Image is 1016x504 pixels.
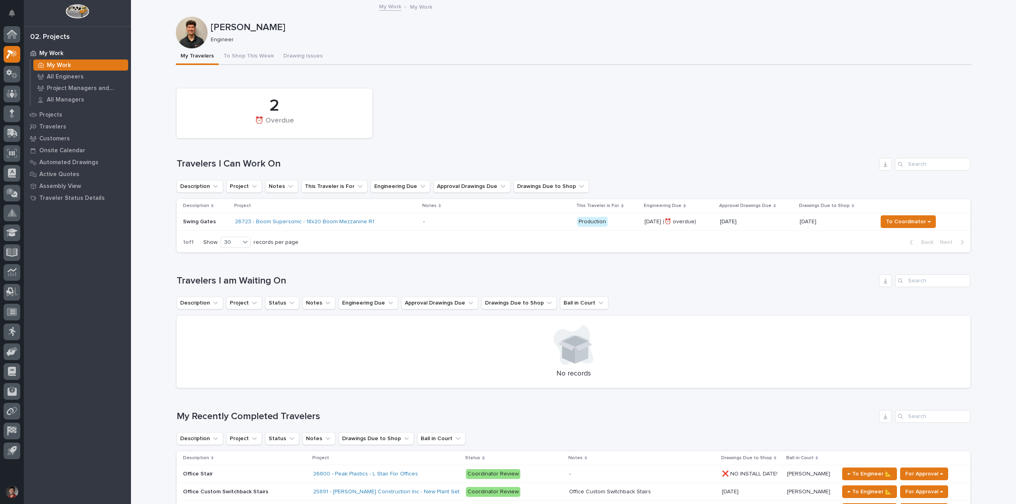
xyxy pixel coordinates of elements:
[24,132,131,144] a: Customers
[800,217,818,225] p: [DATE]
[47,85,125,92] p: Project Managers and Engineers
[190,96,359,116] div: 2
[847,469,892,479] span: ← To Engineer 📐
[183,454,209,462] p: Description
[722,469,779,477] p: ❌ NO INSTALL DATE!
[423,218,425,225] div: -
[905,469,943,479] span: For Approval →
[30,33,70,42] div: 02. Projects
[379,2,401,11] a: My Work
[466,469,520,479] div: Coordinator Review
[39,111,62,119] p: Projects
[937,239,970,246] button: Next
[235,218,374,225] a: 26723 - Boom Supersonic - 18x20 Boom Mezzanine R1
[24,192,131,204] a: Traveler Status Details
[183,218,229,225] p: Swing Gates
[339,297,398,309] button: Engineering Due
[799,201,850,210] p: Drawings Due to Shop
[576,201,619,210] p: This Traveler is For
[465,454,480,462] p: Status
[24,180,131,192] a: Assembly View
[31,82,131,94] a: Project Managers and Engineers
[900,468,948,480] button: For Approval →
[183,201,209,210] p: Description
[226,180,262,193] button: Project
[31,59,131,71] a: My Work
[65,4,89,19] img: Workspace Logo
[719,201,772,210] p: Approval Drawings Due
[211,22,968,33] p: [PERSON_NAME]
[916,239,933,246] span: Back
[842,468,897,480] button: ← To Engineer 📐
[177,465,970,483] tr: Office StairOffice Stair 26800 - Peak Plastics - L Stair For Offices Coordinator Review- ❌ NO INS...
[895,158,970,171] input: Search
[39,123,66,130] p: Travelers
[31,71,131,82] a: All Engineers
[24,121,131,132] a: Travelers
[787,487,832,495] p: [PERSON_NAME]
[265,180,298,193] button: Notes
[722,487,740,495] p: [DATE]
[569,471,571,477] div: -
[339,432,414,445] button: Drawings Due to Shop
[302,432,335,445] button: Notes
[4,5,20,21] button: Notifications
[226,432,262,445] button: Project
[177,275,876,287] h1: Travelers I am Waiting On
[313,471,418,477] a: 26800 - Peak Plastics - L Stair For Offices
[177,411,876,422] h1: My Recently Completed Travelers
[183,487,270,495] p: Office Custom Switchback Stairs
[226,297,262,309] button: Project
[254,239,298,246] p: records per page
[940,239,957,246] span: Next
[24,144,131,156] a: Onsite Calendar
[312,454,329,462] p: Project
[895,410,970,423] div: Search
[895,274,970,287] input: Search
[177,297,223,309] button: Description
[47,62,71,69] p: My Work
[39,171,79,178] p: Active Quotes
[568,454,583,462] p: Notes
[577,217,608,227] div: Production
[177,233,200,252] p: 1 of 1
[4,483,20,500] button: users-avatar
[177,483,970,501] tr: Office Custom Switchback StairsOffice Custom Switchback Stairs 25891 - [PERSON_NAME] Construction...
[401,297,478,309] button: Approval Drawings Due
[24,168,131,180] a: Active Quotes
[301,180,368,193] button: This Traveler is For
[177,432,223,445] button: Description
[39,195,105,202] p: Traveler Status Details
[279,48,327,65] button: Drawing Issues
[24,156,131,168] a: Automated Drawings
[410,2,432,11] p: My Work
[560,297,608,309] button: Ball in Court
[24,109,131,121] a: Projects
[721,454,772,462] p: Drawings Due to Shop
[203,239,217,246] p: Show
[10,10,20,22] div: Notifications
[176,48,219,65] button: My Travelers
[644,201,681,210] p: Engineering Due
[313,489,518,495] a: 25891 - [PERSON_NAME] Construction Inc - New Plant Setup - Mezzanine Project
[645,218,713,225] p: [DATE] (⏰ overdue)
[265,297,299,309] button: Status
[39,135,70,142] p: Customers
[417,432,466,445] button: Ball in Court
[903,239,937,246] button: Back
[211,36,965,43] p: Engineer
[186,370,961,378] p: No records
[234,201,251,210] p: Project
[39,147,85,154] p: Onsite Calendar
[786,454,814,462] p: Ball in Court
[422,201,437,210] p: Notes
[514,180,589,193] button: Drawings Due to Shop
[433,180,510,193] button: Approval Drawings Due
[190,117,359,133] div: ⏰ Overdue
[39,50,63,57] p: My Work
[177,180,223,193] button: Description
[183,469,214,477] p: Office Stair
[39,159,98,166] p: Automated Drawings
